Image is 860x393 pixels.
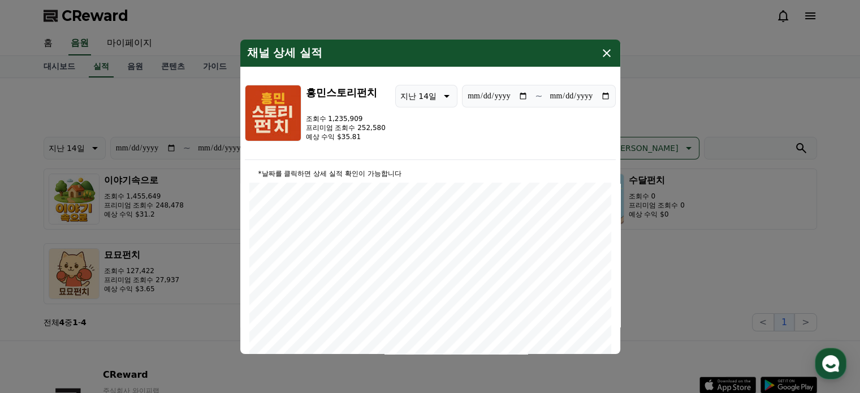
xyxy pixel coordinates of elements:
[146,299,217,327] a: 설정
[3,299,75,327] a: 홈
[240,40,620,354] div: modal
[103,317,117,326] span: 대화
[75,299,146,327] a: 대화
[395,85,457,107] button: 지난 14일
[249,169,611,178] p: *날짜를 클릭하면 상세 실적 확인이 가능합니다
[535,89,542,103] p: ~
[247,46,323,60] h4: 채널 상세 실적
[36,316,42,325] span: 홈
[306,132,386,141] p: 예상 수익 $35.81
[175,316,188,325] span: 설정
[306,114,386,123] p: 조회수 1,235,909
[245,85,301,141] img: 흥민스토리펀치
[306,123,386,132] p: 프리미엄 조회수 252,580
[306,85,386,101] h3: 흥민스토리펀치
[400,88,437,104] p: 지난 14일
